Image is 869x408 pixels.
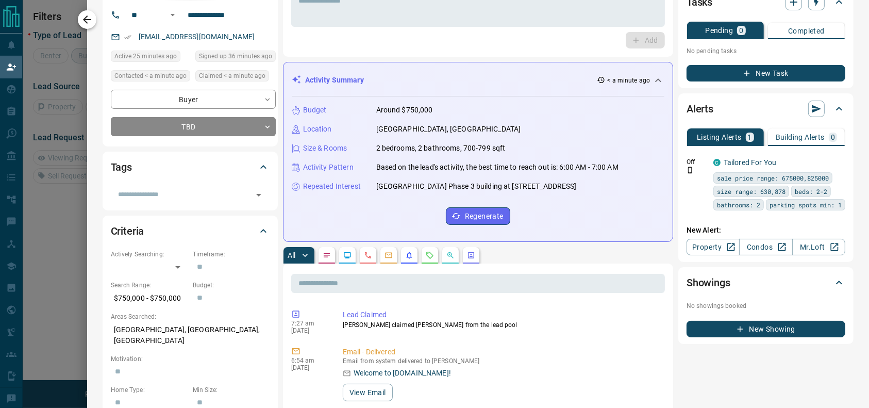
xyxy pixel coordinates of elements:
p: Actively Searching: [111,250,188,259]
p: Off [687,157,707,167]
p: < a minute ago [607,76,650,85]
button: Regenerate [446,207,510,225]
p: Around $750,000 [376,105,433,116]
svg: Push Notification Only [687,167,694,174]
a: Tailored For You [724,158,776,167]
svg: Agent Actions [467,251,475,259]
p: No showings booked [687,301,845,311]
p: Timeframe: [193,250,270,259]
p: Listing Alerts [697,134,742,141]
p: Lead Claimed [343,309,661,320]
div: Showings [687,270,845,295]
p: [DATE] [291,364,327,371]
div: Fri Aug 15 2025 [111,51,190,65]
a: Property [687,239,740,255]
h2: Alerts [687,101,713,117]
div: condos.ca [713,159,721,166]
p: Size & Rooms [303,143,347,154]
div: Buyer [111,90,276,109]
div: Alerts [687,96,845,121]
span: Signed up 36 minutes ago [199,51,272,61]
p: Areas Searched: [111,312,270,321]
span: sale price range: 675000,825000 [717,173,829,183]
p: [GEOGRAPHIC_DATA] Phase 3 building at [STREET_ADDRESS] [376,181,577,192]
div: Fri Aug 15 2025 [111,70,190,85]
p: Completed [788,27,825,35]
h2: Criteria [111,223,144,239]
div: Fri Aug 15 2025 [195,70,276,85]
svg: Opportunities [446,251,455,259]
svg: Notes [323,251,331,259]
p: [PERSON_NAME] claimed [PERSON_NAME] from the lead pool [343,320,661,330]
svg: Requests [426,251,434,259]
svg: Listing Alerts [405,251,413,259]
svg: Emails [385,251,393,259]
div: Activity Summary< a minute ago [292,71,664,90]
p: Location [303,124,332,135]
p: 0 [831,134,835,141]
svg: Calls [364,251,372,259]
span: beds: 2-2 [795,186,827,197]
span: Contacted < a minute ago [114,71,187,81]
p: Email from system delivered to [PERSON_NAME] [343,357,661,365]
div: Tags [111,155,270,179]
button: Open [252,188,266,202]
p: Search Range: [111,281,188,290]
span: Active 25 minutes ago [114,51,177,61]
button: New Showing [687,321,845,337]
p: New Alert: [687,225,845,236]
button: View Email [343,384,393,401]
p: No pending tasks [687,43,845,59]
a: Condos [739,239,792,255]
p: 6:54 am [291,357,327,364]
p: [DATE] [291,327,327,334]
div: Fri Aug 15 2025 [195,51,276,65]
p: Welcome to [DOMAIN_NAME]! [354,368,451,379]
p: 2 bedrooms, 2 bathrooms, 700-799 sqft [376,143,506,154]
div: Criteria [111,219,270,243]
span: size range: 630,878 [717,186,786,197]
p: Email - Delivered [343,347,661,357]
svg: Email Verified [124,34,131,41]
h2: Showings [687,274,730,291]
p: 0 [739,27,743,34]
p: Budget [303,105,327,116]
div: TBD [111,117,276,136]
p: Activity Pattern [303,162,354,173]
p: $750,000 - $750,000 [111,290,188,307]
a: Mr.Loft [792,239,845,255]
p: Home Type: [111,385,188,395]
p: Pending [705,27,733,34]
p: 7:27 am [291,320,327,327]
p: [GEOGRAPHIC_DATA], [GEOGRAPHIC_DATA], [GEOGRAPHIC_DATA] [111,321,270,349]
span: bathrooms: 2 [717,200,760,210]
p: Motivation: [111,354,270,364]
p: Min Size: [193,385,270,395]
svg: Lead Browsing Activity [343,251,352,259]
button: New Task [687,65,845,81]
p: Repeated Interest [303,181,361,192]
span: Claimed < a minute ago [199,71,265,81]
p: 1 [748,134,752,141]
span: parking spots min: 1 [770,200,842,210]
p: Based on the lead's activity, the best time to reach out is: 6:00 AM - 7:00 AM [376,162,619,173]
p: Building Alerts [776,134,825,141]
h2: Tags [111,159,132,175]
p: Activity Summary [305,75,364,86]
a: [EMAIL_ADDRESS][DOMAIN_NAME] [139,32,255,41]
p: All [288,252,296,259]
button: Open [166,9,179,21]
p: [GEOGRAPHIC_DATA], [GEOGRAPHIC_DATA] [376,124,521,135]
p: Budget: [193,281,270,290]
